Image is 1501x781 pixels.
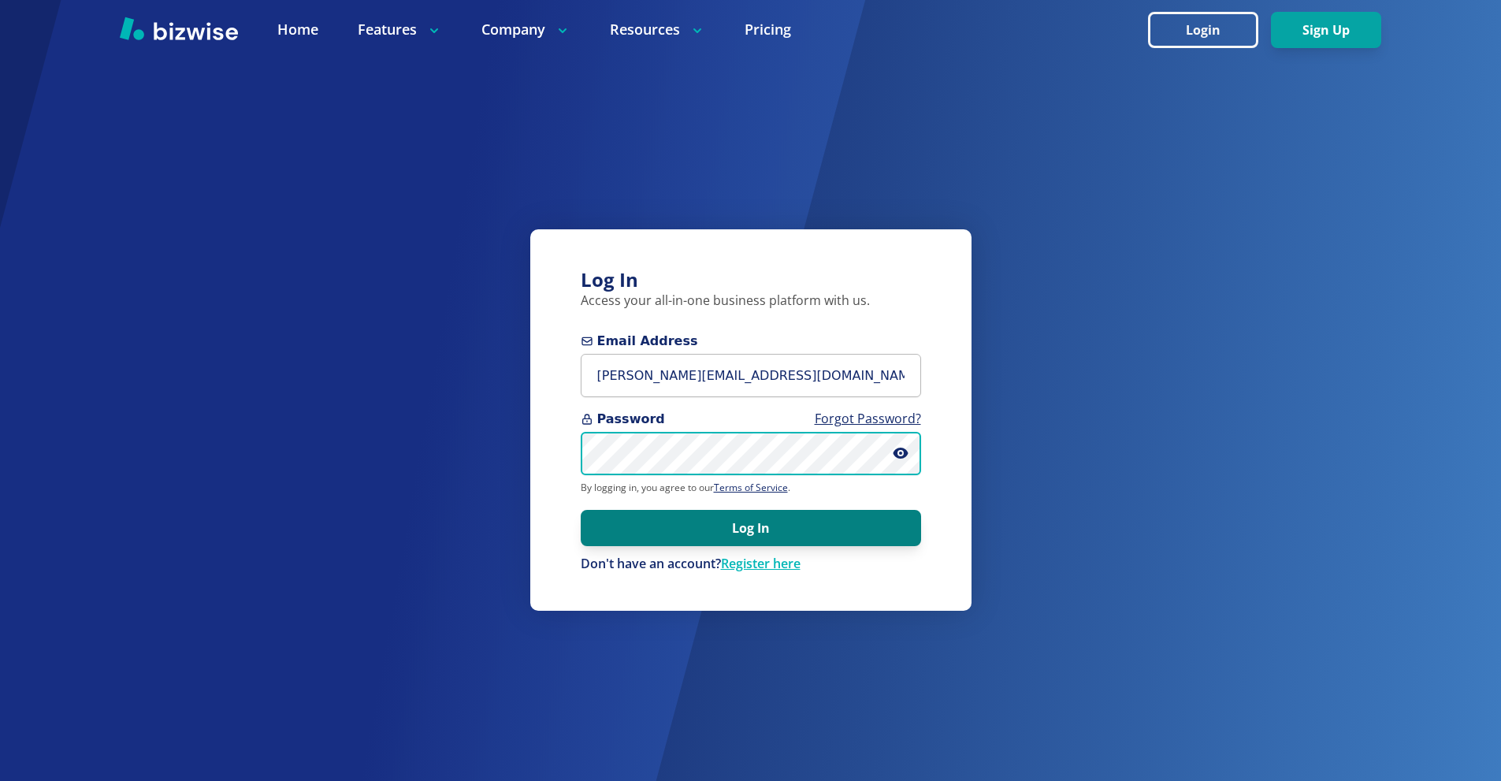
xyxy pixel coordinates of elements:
[581,510,921,546] button: Log In
[581,556,921,573] div: Don't have an account?Register here
[581,354,921,397] input: you@example.com
[815,410,921,427] a: Forgot Password?
[1148,23,1271,38] a: Login
[277,20,318,39] a: Home
[721,555,801,572] a: Register here
[481,20,570,39] p: Company
[581,267,921,293] h3: Log In
[581,482,921,494] p: By logging in, you agree to our .
[581,410,921,429] span: Password
[358,20,442,39] p: Features
[1271,23,1381,38] a: Sign Up
[120,17,238,40] img: Bizwise Logo
[1148,12,1258,48] button: Login
[581,292,921,310] p: Access your all-in-one business platform with us.
[610,20,705,39] p: Resources
[581,556,921,573] p: Don't have an account?
[745,20,791,39] a: Pricing
[581,332,921,351] span: Email Address
[714,481,788,494] a: Terms of Service
[1271,12,1381,48] button: Sign Up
